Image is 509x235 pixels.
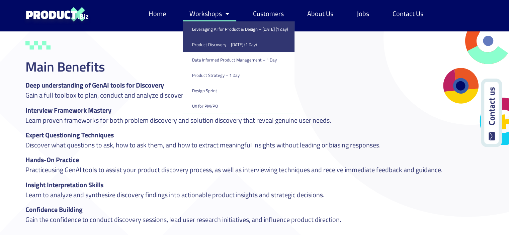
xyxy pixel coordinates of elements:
span: using GenAI tools to assist your product discovery process, as well as interviewing techniques an... [48,164,442,175]
h2: Main Benefits [25,60,468,74]
b: Deep understanding of GenAI tools for Discovery [25,80,164,90]
strong: Interview Framework Mastery [25,105,111,115]
p: Learn to analyze and synthesize discovery findings into actionable product insights and strategic... [25,180,468,200]
span: Gain a full toolbox to plan, conduct and analyze discovery interviews using GenAI tools. [25,90,269,100]
strong: Expert Questioning Techniques [25,130,114,140]
strong: Hands-On Practice [25,154,79,165]
p: Practice [25,155,468,175]
p: Learn proven frameworks for both problem discovery and solution discovery that reveal genuine use... [25,105,468,125]
p: Discover what questions to ask, how to ask them, and how to extract meaningful insights without l... [25,130,468,150]
strong: Insight Interpretation Skills [25,180,103,190]
p: Gain the confidence to conduct discovery sessions, lead user research initiatives, and influence ... [25,205,468,225]
strong: Confidence Building [25,204,83,215]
